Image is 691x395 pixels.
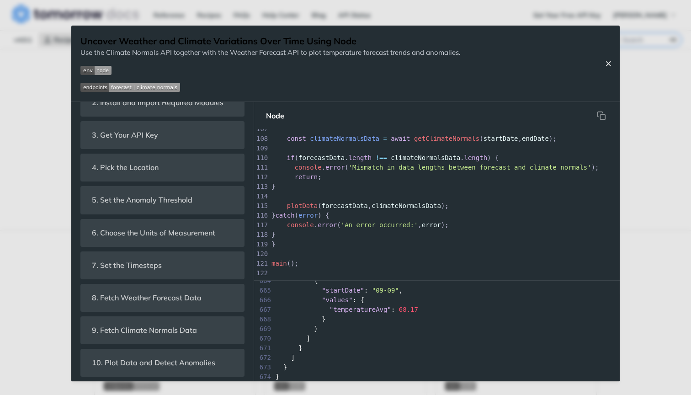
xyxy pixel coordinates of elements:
[254,172,266,182] div: 112
[254,182,266,192] div: 113
[85,354,222,372] span: 10. Plot Data and Detect Anomalies
[271,154,499,161] span: ( . . ) {
[322,202,368,209] span: forecastData
[80,66,112,75] img: env
[349,154,372,161] span: length
[254,286,620,295] div: : ,
[85,191,199,209] span: 5. Set the Anomaly Threshold
[254,211,266,220] div: 116
[80,48,460,58] p: Use the Climate Normals API together with the Weather Forecast API to plot temperature forecast t...
[372,287,399,294] span: "09-09"
[522,135,549,142] span: endDate
[399,306,418,313] span: 68.17
[254,343,620,353] div: }
[85,159,165,176] span: 4. Pick the Location
[383,135,387,142] span: =
[254,305,274,315] span: 667
[254,240,266,249] div: 119
[80,154,245,181] section: 4. Pick the Location
[254,276,274,286] span: 664
[372,202,441,209] span: climateNormalsData
[85,126,165,144] span: 3. Get Your API Key
[271,135,557,142] span: ( , );
[254,134,266,144] div: 108
[80,349,245,377] section: 10. Plot Data and Detect Anomalies
[254,163,266,172] div: 111
[254,353,274,363] span: 672
[85,224,222,242] span: 6. Choose the Units of Measurement
[254,295,274,305] span: 666
[391,135,410,142] span: await
[597,111,606,120] svg: hidden
[464,154,488,161] span: length
[80,284,245,312] section: 8. Fetch Weather Forecast Data
[254,201,266,211] div: 115
[422,221,441,229] span: error
[271,240,276,248] span: }
[322,287,364,294] span: "startDate"
[254,276,620,286] div: {
[80,219,245,247] section: 6. Choose the Units of Measurement
[271,260,287,267] span: main
[349,164,591,171] span: 'Mismatch in data lengths between forecast and climate normals'
[287,135,306,142] span: const
[271,183,276,190] span: }
[322,296,352,304] span: "values"
[254,259,266,268] div: 121
[80,251,245,279] section: 7. Set the Timesteps
[414,135,479,142] span: getClimateNormals
[287,154,295,161] span: if
[271,221,449,229] span: . ( , );
[592,107,611,125] button: Copy
[271,260,298,267] span: ();
[391,154,460,161] span: climateNormalsData
[85,321,203,339] span: 9. Fetch Climate Normals Data
[271,231,276,238] span: }
[254,315,620,324] div: }
[287,221,314,229] span: console
[254,324,620,334] div: }
[259,107,292,125] button: Node
[254,315,274,324] span: 668
[85,256,168,274] span: 7. Set the Timesteps
[254,324,274,334] span: 669
[254,372,274,382] span: 674
[254,144,266,153] div: 109
[254,286,274,295] span: 665
[271,202,449,209] span: ( , );
[310,135,379,142] span: climateNormalsData
[254,220,266,230] div: 117
[287,202,318,209] span: plotData
[254,334,274,343] span: 670
[298,154,345,161] span: forecastData
[85,289,208,307] span: 8. Fetch Weather Forecast Data
[254,230,266,240] div: 118
[80,316,245,344] section: 9. Fetch Climate Normals Data
[254,305,620,315] div: :
[254,353,620,363] div: ]
[271,164,599,171] span: . ( );
[330,306,391,313] span: "temperatureAvg"
[254,343,274,353] span: 671
[318,221,337,229] span: error
[254,268,266,278] div: 122
[295,164,322,171] span: console
[376,154,387,161] span: !==
[80,83,180,92] img: endpoint
[295,173,318,181] span: return
[275,212,294,219] span: catch
[254,372,620,382] div: }
[80,82,460,92] span: Expand image
[298,212,318,219] span: error
[271,212,330,219] span: } ( ) {
[341,221,418,229] span: 'An error occurred:'
[254,249,266,259] div: 120
[80,35,460,48] h1: Uncover Weather and Climate Variations Over Time Using Node
[601,59,615,68] button: Close Recipe
[254,295,620,305] div: : {
[85,94,230,112] span: 2. Install and Import Required Modules
[254,363,274,372] span: 673
[80,89,245,117] section: 2. Install and Import Required Modules
[325,164,345,171] span: error
[271,173,322,181] span: ;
